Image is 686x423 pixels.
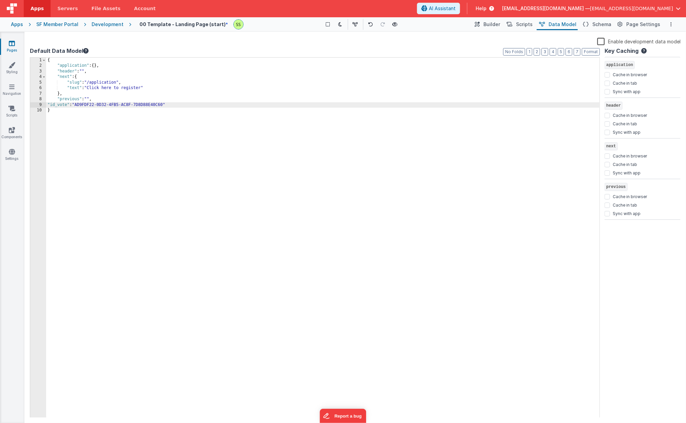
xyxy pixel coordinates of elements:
[30,85,46,91] div: 6
[31,5,44,12] span: Apps
[597,37,681,45] label: Enable development data model
[613,201,637,208] label: Cache in tab
[30,108,46,113] div: 10
[626,21,660,28] span: Page Settings
[592,21,611,28] span: Schema
[605,102,623,110] span: header
[613,120,637,127] label: Cache in tab
[30,69,46,74] div: 3
[92,21,123,28] div: Development
[613,111,647,118] label: Cache in browser
[558,48,564,56] button: 5
[30,47,89,55] button: Default Data Model
[30,58,46,63] div: 1
[30,91,46,97] div: 7
[503,48,525,56] button: No Folds
[139,22,226,27] h4: 00 Template - Landing Page (start)
[502,5,681,12] button: [EMAIL_ADDRESS][DOMAIN_NAME] — [EMAIL_ADDRESS][DOMAIN_NAME]
[541,48,548,56] button: 3
[615,19,662,30] button: Page Settings
[613,193,647,199] label: Cache in browser
[476,5,487,12] span: Help
[30,74,46,80] div: 4
[582,48,600,56] button: Format
[613,79,637,86] label: Cache in tab
[613,88,641,94] label: Sync with app
[613,152,647,159] label: Cache in browser
[574,48,580,56] button: 7
[429,5,456,12] span: AI Assistant
[590,5,673,12] span: [EMAIL_ADDRESS][DOMAIN_NAME]
[613,169,641,176] label: Sync with app
[549,21,576,28] span: Data Model
[566,48,572,56] button: 6
[605,183,628,191] span: previous
[516,21,533,28] span: Scripts
[534,48,540,56] button: 2
[30,80,46,85] div: 5
[30,102,46,108] div: 9
[580,19,613,30] button: Schema
[613,161,637,167] label: Cache in tab
[320,409,366,423] iframe: Marker.io feedback button
[504,19,534,30] button: Scripts
[92,5,121,12] span: File Assets
[57,5,78,12] span: Servers
[417,3,460,14] button: AI Assistant
[550,48,556,56] button: 4
[613,128,641,135] label: Sync with app
[613,210,641,216] label: Sync with app
[502,5,590,12] span: [EMAIL_ADDRESS][DOMAIN_NAME] —
[234,20,243,29] img: 8cf74ed78aab3b54564162fcd7d8ab61
[527,48,532,56] button: 1
[605,142,618,150] span: next
[667,20,675,28] button: Options
[483,21,500,28] span: Builder
[36,21,78,28] div: SF Member Portal
[605,61,635,69] span: application
[30,97,46,102] div: 8
[11,21,23,28] div: Apps
[473,19,501,30] button: Builder
[537,19,578,30] button: Data Model
[30,63,46,68] div: 2
[613,71,647,78] label: Cache in browser
[605,48,639,54] h4: Key Caching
